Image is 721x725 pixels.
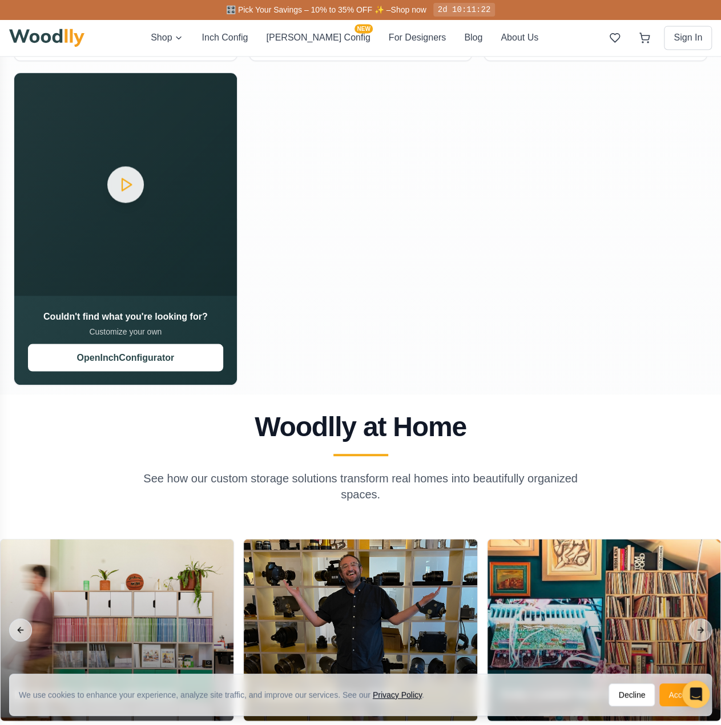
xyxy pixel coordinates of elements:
div: We use cookies to enhance your experience, analyze site traffic, and improve our services. See our . [19,689,433,700]
p: Customize your own [28,325,223,337]
p: See how our custom storage solutions transform real homes into beautifully organized spaces. [142,470,580,502]
button: Blog [464,31,482,45]
span: 🎛️ Pick Your Savings – 10% to 35% OFF ✨ – [226,5,390,14]
button: [PERSON_NAME] ConfigNEW [266,31,370,45]
div: 2d 10:11:22 [433,3,495,17]
button: For Designers [389,31,446,45]
button: OpenInchConfigurator [28,344,223,371]
button: Sign In [664,26,712,50]
a: Shop now [390,5,426,14]
button: Decline [609,683,655,706]
button: Inch Config [202,31,248,45]
h3: Couldn't find what you're looking for? [28,309,223,323]
button: Accept [659,683,702,706]
a: Privacy Policy [373,690,422,699]
span: NEW [355,24,372,33]
h2: Woodlly at Home [14,413,707,440]
button: About Us [501,31,538,45]
img: Woodlly [9,29,84,47]
button: Shop [151,31,183,45]
div: Open Intercom Messenger [682,680,710,708]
